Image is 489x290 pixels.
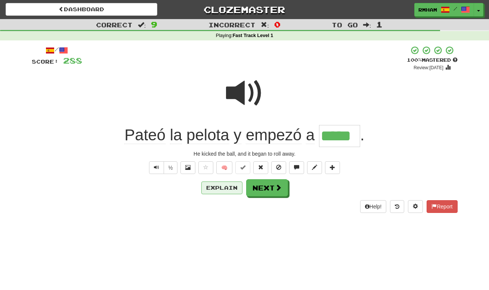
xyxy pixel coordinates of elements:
[325,161,340,174] button: Add to collection (alt+a)
[148,161,178,174] div: Text-to-speech controls
[164,161,178,174] button: ½
[253,161,268,174] button: Reset to 0% Mastered (alt+r)
[307,161,322,174] button: Edit sentence (alt+d)
[170,126,182,144] span: la
[96,21,133,28] span: Correct
[246,126,301,144] span: empezó
[216,161,232,174] button: 🧠
[271,161,286,174] button: Ignore sentence (alt+i)
[235,161,250,174] button: Set this sentence to 100% Mastered (alt+m)
[32,58,59,65] span: Score:
[233,126,241,144] span: y
[274,20,281,29] span: 0
[32,46,82,55] div: /
[363,22,371,28] span: :
[360,200,387,213] button: Help!
[233,33,273,38] strong: Fast Track Level 1
[332,21,358,28] span: To go
[376,20,383,29] span: 1
[414,65,443,70] small: Review: [DATE]
[306,126,315,144] span: a
[63,56,82,65] span: 288
[414,3,474,16] a: rmham /
[201,181,242,194] button: Explain
[289,161,304,174] button: Discuss sentence (alt+u)
[186,126,229,144] span: pelota
[6,3,157,16] a: Dashboard
[427,200,457,213] button: Report
[454,6,457,11] span: /
[407,57,422,63] span: 100 %
[418,6,437,13] span: rmham
[168,3,320,16] a: Clozemaster
[180,161,195,174] button: Show image (alt+x)
[32,150,458,158] div: He kicked the ball, and it began to roll away.
[138,22,146,28] span: :
[360,126,365,144] span: .
[390,200,404,213] button: Round history (alt+y)
[261,22,269,28] span: :
[208,21,256,28] span: Incorrect
[151,20,157,29] span: 9
[198,161,213,174] button: Favorite sentence (alt+f)
[149,161,164,174] button: Play sentence audio (ctl+space)
[246,179,288,196] button: Next
[124,126,165,144] span: Pateó
[407,57,458,64] div: Mastered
